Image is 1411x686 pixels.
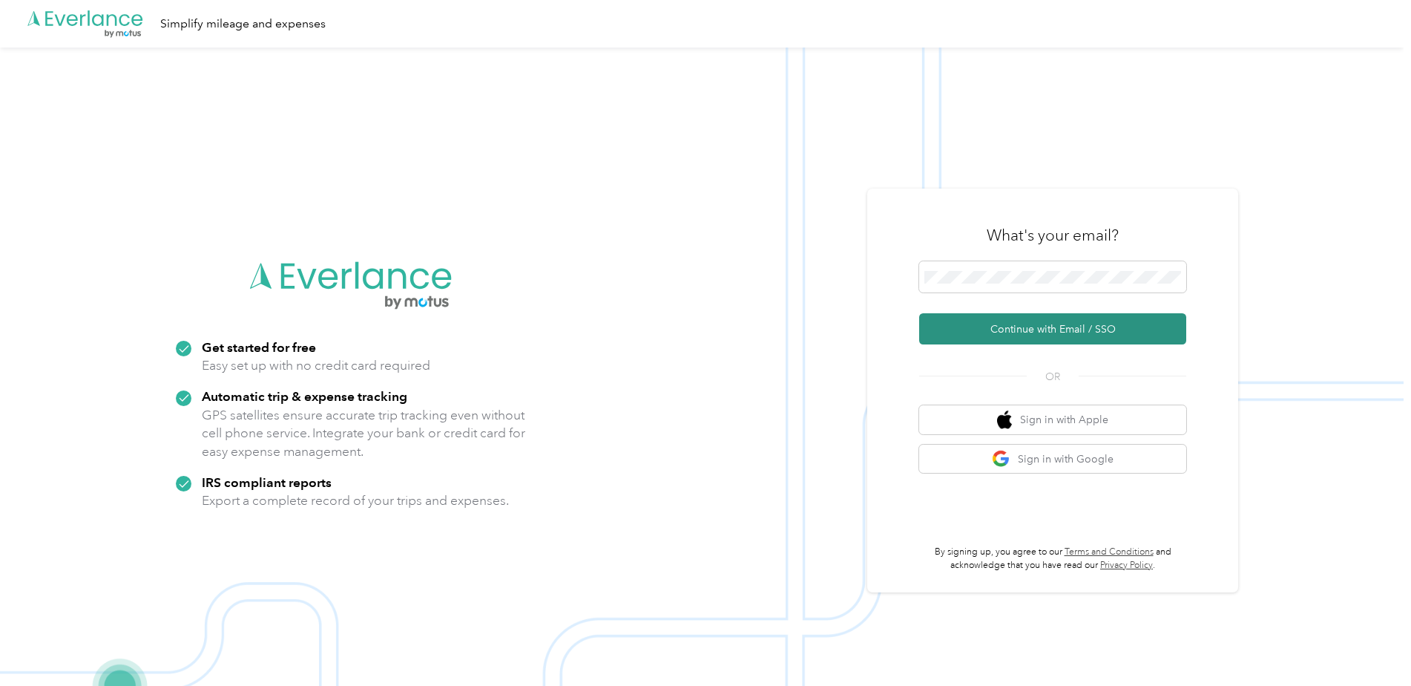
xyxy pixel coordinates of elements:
[202,474,332,490] strong: IRS compliant reports
[997,411,1012,429] img: apple logo
[919,546,1186,572] p: By signing up, you agree to our and acknowledge that you have read our .
[992,450,1010,468] img: google logo
[919,405,1186,434] button: apple logoSign in with Apple
[1027,369,1079,385] span: OR
[1100,560,1153,571] a: Privacy Policy
[202,339,316,355] strong: Get started for free
[160,15,326,33] div: Simplify mileage and expenses
[919,313,1186,344] button: Continue with Email / SSO
[1065,546,1154,558] a: Terms and Conditions
[202,406,526,461] p: GPS satellites ensure accurate trip tracking even without cell phone service. Integrate your bank...
[987,225,1119,246] h3: What's your email?
[202,356,430,375] p: Easy set up with no credit card required
[919,445,1186,474] button: google logoSign in with Google
[202,388,407,404] strong: Automatic trip & expense tracking
[202,491,509,510] p: Export a complete record of your trips and expenses.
